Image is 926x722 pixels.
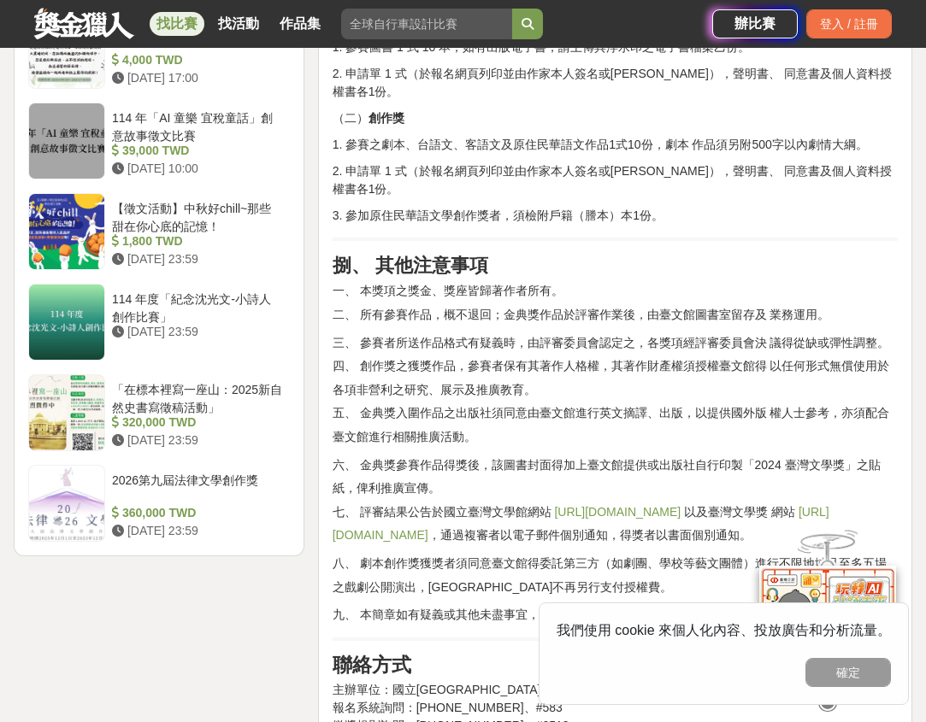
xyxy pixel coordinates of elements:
[112,51,283,69] div: 4,000 TWD
[554,505,681,519] a: [URL][DOMAIN_NAME]
[333,608,659,621] span: 九、 本簡章如有疑義或其他未盡事宜，得由本館補充修訂之。
[333,336,890,349] span: 三、 參賽者所送作品格式有疑義時，由評審委員會認定之，各獎項經評審委員會決 議得從缺或彈性調整。
[333,162,898,198] p: 2. 申請單 1 式（於報名網頁列印並由作家本人簽名或[PERSON_NAME]），聲明書、 同意書及個人資料授權書各1份。
[333,65,898,101] p: 2. 申請單 1 式（於報名網頁列印並由作家本人簽名或[PERSON_NAME]），聲明書、 同意書及個人資料授權書各1份。
[333,207,898,225] p: 3. 參加原住民華語文學創作獎者，須檢附戶籍（謄本）本1份。
[28,12,290,89] a: [DATE] 感恩投稿 4,000 TWD [DATE] 17:00
[112,160,283,178] div: [DATE] 10:00
[806,9,892,38] div: 登入 / 註冊
[28,374,290,451] a: 「在標本裡寫一座山：2025新自然史書寫徵稿活動」 320,000 TWD [DATE] 23:59
[684,505,795,519] span: 以及臺灣文學獎 網站
[150,12,204,36] a: 找比賽
[333,654,411,676] strong: 聯絡方式
[333,308,830,321] span: 二、 所有參賽作品，概不退回；金典獎作品於評審作業後，由臺文館圖書室留存及 業務運用。
[333,556,887,594] span: 八、 劇本創作獎獲獎者須同意臺文館得委託第三方（如劇團、學校等藝文團體）進行不限地域且至多五場之戲劇公開演出，[GEOGRAPHIC_DATA]不再另行支付授權費。
[112,504,283,522] div: 360,000 TWD
[112,232,283,250] div: 1,800 TWD
[333,255,488,276] strong: 捌、 其他注意事項
[28,103,290,179] a: 114 年「AI 童樂 宜稅童話」創意故事徵文比賽 39,000 TWD [DATE] 10:00
[112,323,283,341] div: [DATE] 23:59
[28,193,290,270] a: 【徵文活動】中秋好chill~那些甜在你心底的記憶！ 1,800 TWD [DATE] 23:59
[557,623,891,637] span: 我們使用 cookie 來個人化內容、投放廣告和分析流量。
[211,12,266,36] a: 找活動
[112,414,283,431] div: 320,000 TWD
[112,291,283,323] div: 114 年度「紀念沈光文-小詩人創作比賽」
[369,111,404,125] strong: 創作獎
[112,69,283,87] div: [DATE] 17:00
[28,465,290,542] a: 2026第九屆法律文學創作獎 360,000 TWD [DATE] 23:59
[112,142,283,160] div: 39,000 TWD
[333,136,898,154] p: 1. 參賽之劇本、台語文、客語文及原住民華語文作品1式10份，劇本 作品須另附500字以內劇情大綱。
[112,109,283,142] div: 114 年「AI 童樂 宜稅童話」創意故事徵文比賽
[428,528,752,542] span: ，通過複審者以電子郵件個別通知，得獎者以書面個別通知。
[112,472,283,504] div: 2026第九屆法律文學創作獎
[759,555,896,669] img: d2146d9a-e6f6-4337-9592-8cefde37ba6b.png
[28,284,290,361] a: 114 年度「紀念沈光文-小詩人創作比賽」 [DATE] 23:59
[333,505,551,519] span: 七、 評審結果公告於國立臺灣文學館網站
[805,658,891,687] button: 確定
[333,359,890,396] span: 四、 創作獎之獲獎作品，參賽者保有其著作人格權，其著作財產權須授權臺文館得 以任何形式無償使用於各項非營利之研究、展示及推廣教育。
[333,109,898,127] p: （二）
[333,458,881,496] span: 六、 金典獎參賽作品得獎後，該圖書封面得加上臺文館提供或出版社自行印製「2024 臺灣文學獎」之貼紙，俾利推廣宣傳。
[341,9,512,39] input: 全球自行車設計比賽
[112,250,283,268] div: [DATE] 23:59
[333,406,890,443] span: 五、 金典獎入圍作品之出版社須同意由臺文館進行英文摘譯、出版，以提供國外版 權人士參考，亦須配合臺文館進行相關推廣活動。
[112,431,283,449] div: [DATE] 23:59
[712,9,798,38] a: 辦比賽
[112,522,283,540] div: [DATE] 23:59
[333,284,563,297] span: 一、 本獎項之獎金、獎座皆歸著作者所有。
[273,12,327,36] a: 作品集
[112,200,283,232] div: 【徵文活動】中秋好chill~那些甜在你心底的記憶！
[112,381,283,414] div: 「在標本裡寫一座山：2025新自然史書寫徵稿活動」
